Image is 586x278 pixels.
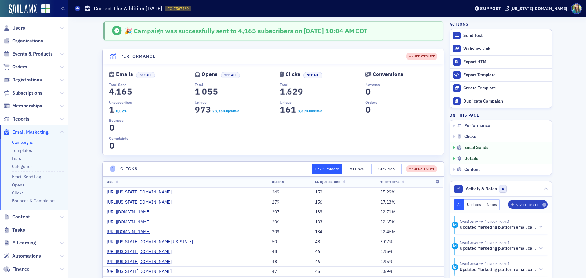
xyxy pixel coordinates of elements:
a: [URL][DOMAIN_NAME] [107,209,155,215]
p: Total [195,82,273,87]
span: 0 [364,104,372,115]
p: Unsubscribes [109,99,188,105]
a: Campaigns [12,139,33,145]
span: 0 [108,122,116,133]
a: Automations [3,253,41,259]
div: 207 [272,209,306,215]
span: 4 [108,86,116,97]
a: [URL][US_STATE][DOMAIN_NAME] [107,259,176,265]
span: CDT [354,27,368,35]
button: Updated Marketing platform email campaign: Correct The Addition [DATE] [460,224,543,230]
span: % Of Total [380,180,399,184]
span: 9 [193,104,201,115]
a: [URL][DOMAIN_NAME] [107,219,155,225]
span: 6 [220,108,223,114]
span: 8 [301,108,304,114]
span: 3 [204,104,212,115]
span: , [200,88,202,96]
span: . [300,110,301,114]
a: Orders [3,63,27,70]
section: 0.02 [116,109,124,113]
div: 12.65% [380,219,440,225]
span: Email Sends [464,145,488,150]
section: 4,165 [109,88,132,95]
span: 6 [120,86,128,97]
span: 1 [108,104,116,115]
span: Finance [12,266,30,273]
a: Finance [3,266,30,273]
div: Support [480,6,501,11]
span: Orders [12,63,27,70]
span: Clicks [464,134,476,139]
p: Complaints [109,135,188,141]
section: 0 [365,88,371,95]
p: Unique [195,99,273,105]
a: Webview Link [450,42,552,55]
time: 8/11/2025 03:47 PM [460,219,483,224]
span: 🎉 Campaign was successfully sent to on [124,27,304,35]
span: 7 [199,104,207,115]
h4: Clicks [120,166,138,172]
button: See All [221,72,240,78]
a: Memberships [3,103,42,109]
div: 2.95% [380,249,440,255]
p: Total [280,82,359,87]
button: All [454,199,465,210]
div: 3.07% [380,239,440,245]
button: Updated Marketing platform email campaign: Correct The Addition [DATE] [460,266,543,273]
button: See All [303,72,322,78]
span: Profile [571,3,582,14]
span: Activity & Notes [466,186,497,192]
span: E-Learning [12,240,36,246]
button: Notes [484,199,500,210]
h1: Correct The Addition [DATE] [94,5,162,12]
a: Content [3,214,30,220]
span: 0 [108,140,116,151]
span: , [285,88,287,96]
a: Email Marketing [3,129,49,135]
h4: Actions [450,21,468,27]
div: Opens [201,73,218,76]
button: All Links [342,164,372,174]
a: Tasks [3,227,25,233]
section: 1,055 [195,88,218,95]
p: Orders [365,99,444,105]
a: Lists [12,156,21,161]
span: 1 [115,86,123,97]
span: 2 [121,108,124,114]
div: UPDATES LIVE [406,53,437,60]
button: Duplicate Campaign [450,95,552,108]
img: SailAMX [41,4,50,13]
div: Staff Note [516,203,539,207]
span: Automations [12,253,41,259]
a: [URL][US_STATE][DOMAIN_NAME] [107,269,176,274]
div: 50 [272,239,306,245]
span: 10:04 AM [325,27,354,35]
div: 2.95% [380,259,440,265]
a: Opens [12,182,24,188]
div: 206 [272,219,306,225]
div: Export HTML [463,59,549,65]
a: Users [3,25,25,31]
span: 3 [297,108,300,114]
span: Helen Oglesby [483,240,509,245]
a: SailAMX [9,4,37,14]
div: 279 [272,200,306,205]
section: 3.87 [298,109,306,113]
p: Bounces [109,117,188,123]
span: 6 [284,104,292,115]
div: 48 [315,239,372,245]
span: Performance [464,123,490,128]
span: 6 [286,86,294,97]
span: Reports [12,116,30,122]
button: Send Test [450,29,552,42]
div: 12.71% [380,209,440,215]
p: Total Sent [109,82,188,87]
span: 7 [303,108,306,114]
div: 133 [315,219,372,225]
span: Events & Products [12,51,53,57]
h5: Updated Marketing platform email campaign: Correct The Addition [DATE] [460,225,537,230]
div: Duplicate Campaign [463,99,549,104]
section: 1,629 [280,88,303,95]
div: [US_STATE][DOMAIN_NAME] [510,6,567,11]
